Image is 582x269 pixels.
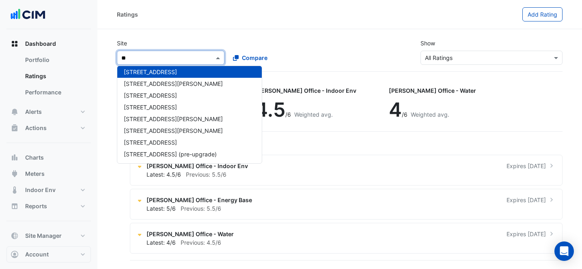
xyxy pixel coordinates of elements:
[124,162,177,169] span: [STREET_ADDRESS]
[117,66,262,163] div: Options List
[255,98,285,122] span: 4.5
[6,182,91,198] button: Indoor Env
[294,111,333,118] span: Weighted avg.
[402,111,407,118] span: /6
[10,6,46,23] img: Company Logo
[11,108,19,116] app-icon: Alerts
[507,230,546,238] span: Expires [DATE]
[117,39,127,47] label: Site
[6,36,91,52] button: Dashboard
[25,250,49,258] span: Account
[6,198,91,214] button: Reports
[124,80,223,87] span: [STREET_ADDRESS][PERSON_NAME]
[124,127,223,134] span: [STREET_ADDRESS][PERSON_NAME]
[117,10,138,19] div: Ratings
[228,51,273,65] button: Compare
[186,171,226,178] span: Previous: 5.5/6
[420,39,435,47] label: Show
[181,239,221,246] span: Previous: 4.5/6
[147,205,176,212] span: Latest: 5/6
[25,124,47,132] span: Actions
[25,40,56,48] span: Dashboard
[11,170,19,178] app-icon: Meters
[19,84,91,100] a: Performance
[242,53,267,62] span: Compare
[255,86,356,95] div: [PERSON_NAME] Office - Indoor Env
[25,108,42,116] span: Alerts
[181,205,221,212] span: Previous: 5.5/6
[124,139,177,146] span: [STREET_ADDRESS]
[6,228,91,244] button: Site Manager
[6,149,91,166] button: Charts
[147,239,176,246] span: Latest: 4/6
[6,166,91,182] button: Meters
[19,68,91,84] a: Ratings
[285,111,291,118] span: /6
[25,154,44,162] span: Charts
[11,124,19,132] app-icon: Actions
[6,246,91,263] button: Account
[6,52,91,104] div: Dashboard
[554,241,574,261] div: Open Intercom Messenger
[25,186,56,194] span: Indoor Env
[11,186,19,194] app-icon: Indoor Env
[147,230,234,238] span: [PERSON_NAME] Office - Water
[11,40,19,48] app-icon: Dashboard
[528,11,557,18] span: Add Rating
[147,196,252,204] span: [PERSON_NAME] Office - Energy Base
[147,171,181,178] span: Latest: 4.5/6
[11,154,19,162] app-icon: Charts
[25,202,47,210] span: Reports
[507,196,546,204] span: Expires [DATE]
[6,120,91,136] button: Actions
[11,202,19,210] app-icon: Reports
[147,162,248,170] span: [PERSON_NAME] Office - Indoor Env
[6,104,91,120] button: Alerts
[389,86,476,95] div: [PERSON_NAME] Office - Water
[389,98,402,122] span: 4
[507,162,546,170] span: Expires [DATE]
[124,104,177,111] span: [STREET_ADDRESS]
[522,7,563,21] button: Add Rating
[124,68,177,75] span: [STREET_ADDRESS]
[124,115,223,122] span: [STREET_ADDRESS][PERSON_NAME]
[11,232,19,240] app-icon: Site Manager
[25,170,45,178] span: Meters
[411,111,449,118] span: Weighted avg.
[19,52,91,68] a: Portfolio
[124,151,217,158] span: [STREET_ADDRESS] (pre-upgrade)
[124,92,177,99] span: [STREET_ADDRESS]
[25,232,62,240] span: Site Manager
